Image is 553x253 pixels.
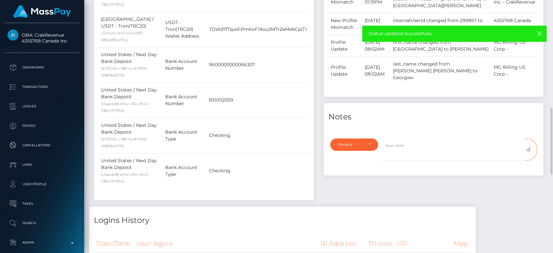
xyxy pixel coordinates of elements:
[206,153,309,188] td: Checking
[328,56,363,85] td: Profile Update
[101,137,148,148] small: fe770356-c788-4cc8-9996-df887ed1f7fb
[362,35,391,56] td: [DATE] 08:02AM
[5,157,79,173] a: Links
[101,31,144,42] small: c5311545-2e37-42ca-90fc-d86ce8b417ba
[7,218,77,228] p: Search
[99,118,163,153] td: United States / Next Day Bank Deposit
[7,102,77,111] p: Ledger
[163,12,206,47] td: USDT - Tron(TRC20) Wallet Address
[99,82,163,118] td: United States / Next Day Bank Deposit
[101,172,149,184] small: b3aaced8-e942-476c-9642-108c57f70fd2
[5,118,79,134] a: Payees
[7,82,77,92] p: Transactions
[391,13,491,35] td: internalUserId changed from 299857 to 547
[369,30,521,37] span: Status updated successfully
[7,199,77,209] p: Taxes
[206,82,309,118] td: 8310112059
[7,30,18,41] img: 4355768 Canada Inc.
[206,118,309,153] td: Checking
[99,153,163,188] td: United States / Next Day Bank Deposit
[5,98,79,114] a: Ledger
[7,160,77,170] p: Links
[94,215,471,226] h4: Logins History
[7,179,77,189] p: User Profile
[5,32,79,44] span: DBA: CrakRevenue 4355768 Canada Inc.
[395,235,452,253] th: ISP
[5,235,79,251] a: Admin
[99,47,163,82] td: United States / Next Day Bank Deposit
[5,137,79,153] a: Cancellations
[7,238,77,247] p: Admin
[163,118,206,153] td: Bank Account Type
[163,153,206,188] td: Bank Account Type
[163,82,206,118] td: Bank Account Number
[452,235,471,253] th: Map
[101,66,148,78] small: fe770356-c788-4cc8-9996-df887ed1f7fb
[328,13,363,35] td: New Profile Mismatch
[491,35,538,56] td: MG Billing US Corp -
[134,235,318,253] th: User Agent
[206,12,309,47] td: TDWd7fTqusFPmKoF1Xou3M7rZ4MebCpiT1
[5,215,79,231] a: Search
[318,235,366,253] th: IP Address
[163,47,206,82] td: Bank Account Number
[366,235,395,253] th: Threats
[5,79,79,95] a: Transactions
[491,56,538,85] td: MG Billing US Corp -
[491,13,538,35] td: 4355768 Canada Inc. - CrakRevenue
[5,59,79,76] a: Dashboard
[206,47,309,82] td: 9600000000066307
[7,63,77,72] p: Dashboard
[362,13,391,35] td: [DATE] 01:19PM
[338,142,363,147] div: General
[101,102,149,113] small: b3aaced8-e942-476c-9642-108c57f70fd2
[328,111,539,123] h4: Notes
[362,56,391,85] td: [DATE] 08:02AM
[391,35,491,56] td: first_name changed from [GEOGRAPHIC_DATA] to [PERSON_NAME]
[330,139,378,151] button: General
[7,140,77,150] p: Cancellations
[7,121,77,131] p: Payees
[328,35,363,56] td: Profile Update
[94,235,134,253] th: Date/Time
[5,196,79,212] a: Taxes
[5,176,79,192] a: User Profile
[391,56,491,85] td: last_name changed from [PERSON_NAME] [PERSON_NAME] to Georgiev
[99,12,163,47] td: [GEOGRAPHIC_DATA] / USDT - Tron(TRC20)
[13,5,71,18] img: MassPay Logo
